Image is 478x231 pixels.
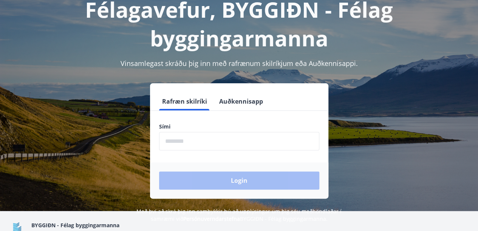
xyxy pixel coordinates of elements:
[159,123,319,130] label: Sími
[121,59,358,68] span: Vinsamlegast skráðu þig inn með rafrænum skilríkjum eða Auðkennisappi.
[183,215,240,222] a: Persónuverndarstefna
[31,222,119,229] span: BYGGIÐN - Félag byggingarmanna
[159,92,210,110] button: Rafræn skilríki
[136,208,342,222] span: Með því að skrá þig inn samþykkir þú að upplýsingar um þig séu meðhöndlaðar í samræmi við BYGGIÐN...
[216,92,266,110] button: Auðkennisapp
